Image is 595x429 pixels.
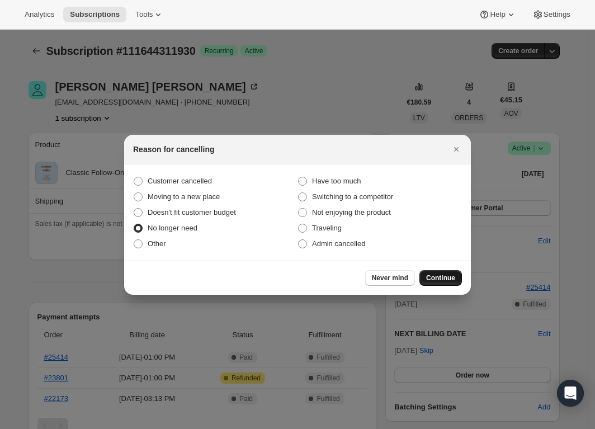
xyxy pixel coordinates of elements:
button: Tools [129,7,171,22]
button: Help [472,7,523,22]
button: Settings [526,7,577,22]
span: Tools [135,10,153,19]
button: Continue [419,270,462,286]
button: Analytics [18,7,61,22]
div: Open Intercom Messenger [557,380,584,407]
span: Not enjoying the product [312,208,391,216]
button: Subscriptions [63,7,126,22]
span: Subscriptions [70,10,120,19]
span: Customer cancelled [148,177,212,185]
span: Other [148,239,166,248]
span: Switching to a competitor [312,192,393,201]
h2: Reason for cancelling [133,144,214,155]
span: Moving to a new place [148,192,220,201]
span: Traveling [312,224,342,232]
span: No longer need [148,224,197,232]
span: Settings [544,10,570,19]
span: Doesn't fit customer budget [148,208,236,216]
span: Never mind [372,274,408,282]
span: Analytics [25,10,54,19]
span: Help [490,10,505,19]
span: Continue [426,274,455,282]
span: Have too much [312,177,361,185]
button: Close [448,142,464,157]
button: Never mind [365,270,415,286]
span: Admin cancelled [312,239,365,248]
